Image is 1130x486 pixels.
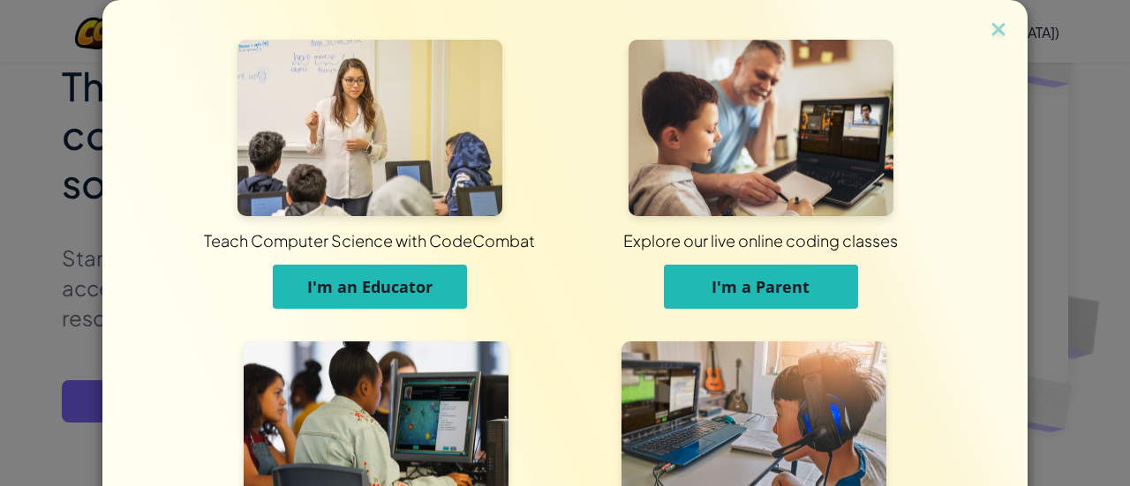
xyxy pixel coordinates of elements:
span: I'm a Parent [712,276,810,297]
img: For Parents [629,40,893,216]
button: I'm a Parent [664,265,858,309]
img: close icon [987,18,1010,44]
button: I'm an Educator [273,265,467,309]
img: For Educators [237,40,502,216]
span: I'm an Educator [307,276,433,297]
